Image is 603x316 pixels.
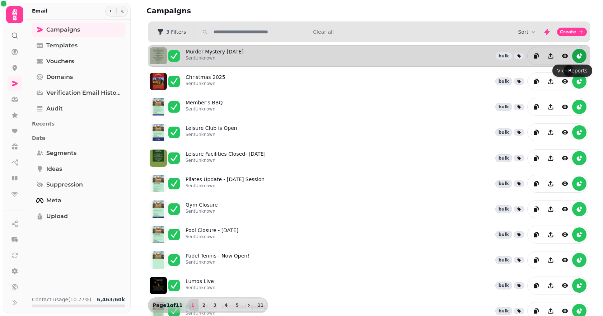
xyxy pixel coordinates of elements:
[150,73,167,90] img: aHR0cHM6Ly9zdGFtcGVkZS1zZXJ2aWNlLXByb2QtdGVtcGxhdGUtcHJldmlld3MuczMuZXUtd2VzdC0xLmFtYXpvbmF3cy5jb...
[186,132,237,137] p: Sent Unknown
[186,124,237,140] a: Leisure Club is OpenSentUnknown
[572,202,586,216] button: reports
[46,89,121,97] span: Verification email history
[572,253,586,267] button: reports
[32,178,125,192] a: Suppression
[46,196,61,205] span: Meta
[529,74,543,89] button: duplicate
[572,49,586,63] button: reports
[46,104,63,113] span: Audit
[557,28,587,36] button: Create
[495,282,512,289] div: bulk
[186,74,225,89] a: Christmas 2025SentUnknown
[543,202,558,216] button: Share campaign preview
[151,26,192,38] button: 3 Filters
[495,307,512,315] div: bulk
[46,212,68,221] span: Upload
[46,180,83,189] span: Suppression
[186,150,266,166] a: Leisure Facilities Closed- [DATE]SentUnknown
[558,125,572,140] button: view
[32,38,125,53] a: Templates
[146,6,284,16] h2: Campaigns
[558,176,572,191] button: view
[564,65,592,77] div: Reports
[186,234,238,240] p: Sent Unknown
[186,227,238,242] a: Pool Closure - [DATE]SentUnknown
[186,201,218,217] a: Gym ClosureSentUnknown
[495,103,512,111] div: bulk
[186,252,249,268] a: Padel Tennis - Now Open!SentUnknown
[543,253,558,267] button: Share campaign preview
[258,303,263,307] span: 11
[150,251,167,269] img: aHR0cHM6Ly9zdGFtcGVkZS1zZXJ2aWNlLXByb2QtdGVtcGxhdGUtcHJldmlld3MuczMuZXUtd2VzdC0xLmFtYXpvbmF3cy5jb...
[97,297,125,302] b: 6,463 / 60k
[313,28,333,36] button: Clear all
[495,256,512,264] div: bulk
[150,175,167,192] img: aHR0cHM6Ly9zdGFtcGVkZS1zZXJ2aWNlLXByb2QtdGVtcGxhdGUtcHJldmlld3MuczMuZXUtd2VzdC0xLmFtYXpvbmF3cy5jb...
[529,253,543,267] button: duplicate
[255,299,266,311] button: 11
[220,299,232,311] button: 4
[552,65,574,77] div: View
[558,74,572,89] button: view
[572,151,586,165] button: reports
[543,151,558,165] button: Share campaign preview
[572,278,586,293] button: reports
[190,303,196,307] span: 1
[187,299,266,311] nav: Pagination
[529,176,543,191] button: duplicate
[46,41,78,50] span: Templates
[543,278,558,293] button: Share campaign preview
[529,278,543,293] button: duplicate
[186,81,225,86] p: Sent Unknown
[543,125,558,140] button: Share campaign preview
[32,86,125,100] a: Verification email history
[186,157,266,163] p: Sent Unknown
[518,28,537,36] button: Sort
[186,259,249,265] p: Sent Unknown
[186,99,223,115] a: Member's BBQSentUnknown
[186,55,244,61] p: Sent Unknown
[150,124,167,141] img: aHR0cHM6Ly9zdGFtcGVkZS1zZXJ2aWNlLXByb2QtdGVtcGxhdGUtcHJldmlld3MuczMuZXUtd2VzdC0xLmFtYXpvbmF3cy5jb...
[26,20,131,290] nav: Tabs
[186,106,223,112] p: Sent Unknown
[46,149,76,157] span: Segments
[32,7,47,14] h2: Email
[212,303,218,307] span: 3
[150,277,167,294] img: aHR0cHM6Ly9zdGFtcGVkZS1zZXJ2aWNlLXByb2QtdGVtcGxhdGUtcHJldmlld3MuczMuZXUtd2VzdC0xLmFtYXpvbmF3cy5jb...
[187,299,198,311] button: 1
[572,176,586,191] button: reports
[150,47,167,65] img: aHR0cHM6Ly9zdGFtcGVkZS1zZXJ2aWNlLXByb2QtdGVtcGxhdGUtcHJldmlld3MuczMuZXUtd2VzdC0xLmFtYXpvbmF3cy5jb...
[150,302,186,309] p: Page 1 of 11
[46,165,62,173] span: Ideas
[495,205,512,213] div: bulk
[32,162,125,176] a: Ideas
[495,154,512,162] div: bulk
[32,209,125,223] a: Upload
[560,30,576,34] span: Create
[150,226,167,243] img: aHR0cHM6Ly9zdGFtcGVkZS1zZXJ2aWNlLXByb2QtdGVtcGxhdGUtcHJldmlld3MuczMuZXUtd2VzdC0xLmFtYXpvbmF3cy5jb...
[558,278,572,293] button: view
[32,23,125,37] a: Campaigns
[558,100,572,114] button: view
[558,151,572,165] button: view
[46,57,74,66] span: Vouchers
[186,310,267,316] p: Sent Unknown
[558,227,572,242] button: view
[529,49,543,63] button: duplicate
[529,227,543,242] button: duplicate
[234,303,240,307] span: 5
[201,303,207,307] span: 2
[32,117,125,130] p: Recents
[186,285,215,291] p: Sent Unknown
[529,100,543,114] button: duplicate
[543,49,558,63] button: Share campaign preview
[572,74,586,89] button: reports
[166,29,186,34] span: 3 Filters
[32,146,125,160] a: Segments
[32,132,125,145] p: Data
[186,208,218,214] p: Sent Unknown
[495,128,512,136] div: bulk
[572,100,586,114] button: reports
[529,202,543,216] button: duplicate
